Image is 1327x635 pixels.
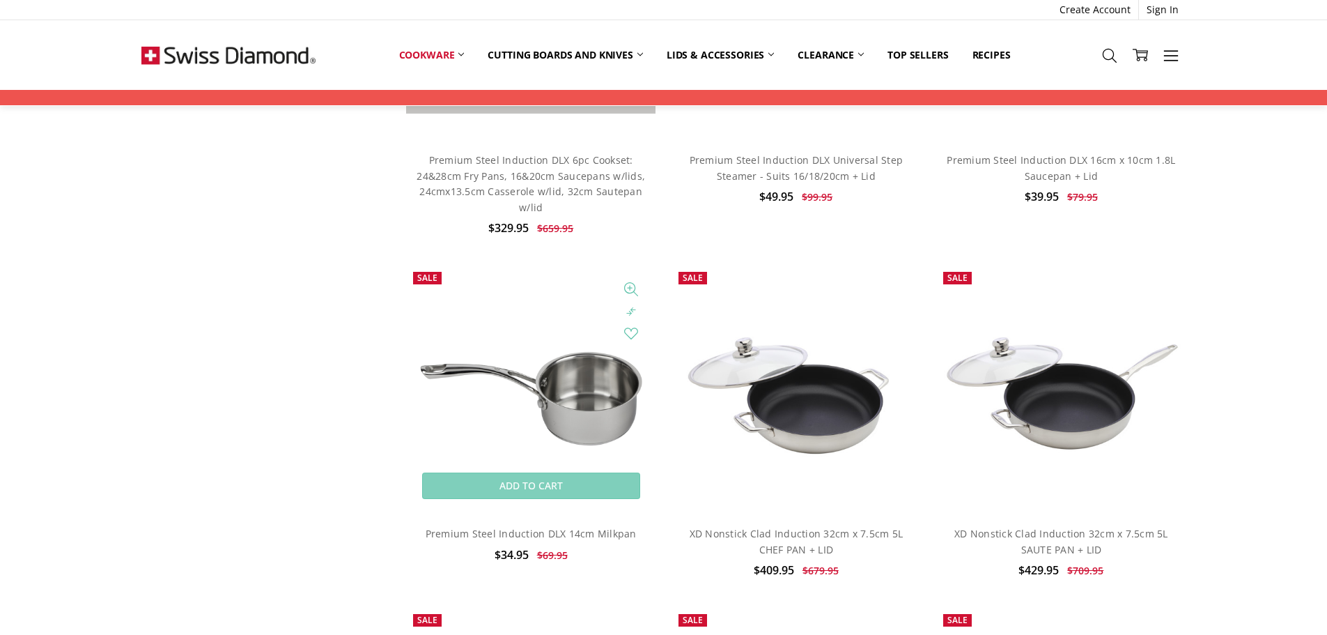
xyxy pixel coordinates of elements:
[1067,564,1103,577] span: $709.95
[495,547,529,563] span: $34.95
[417,614,437,626] span: Sale
[672,265,921,514] a: XD Nonstick Clad Induction 32cm x 7.5cm 5L CHEF PAN + LID
[387,40,476,70] a: Cookware
[683,614,703,626] span: Sale
[141,20,316,90] img: Free Shipping On Every Order
[1067,190,1098,204] span: $79.95
[537,549,568,562] span: $69.95
[417,272,437,284] span: Sale
[961,40,1023,70] a: Recipes
[690,153,903,182] a: Premium Steel Induction DLX Universal Step Steamer - Suits 16/18/20cm + Lid
[754,563,794,578] span: $409.95
[802,564,839,577] span: $679.95
[488,220,529,236] span: $329.95
[1018,563,1059,578] span: $429.95
[876,40,960,70] a: Top Sellers
[537,222,573,235] span: $659.95
[947,614,968,626] span: Sale
[655,40,786,70] a: Lids & Accessories
[954,527,1168,556] a: XD Nonstick Clad Induction 32cm x 7.5cm 5L SAUTE PAN + LID
[406,265,655,514] a: Premium Steel Induction DLX 14cm Milkpan
[406,308,655,471] img: Premium Steel Induction DLX 14cm Milkpan
[802,190,832,204] span: $99.95
[417,153,645,213] a: Premium Steel Induction DLX 6pc Cookset: 24&28cm Fry Pans, 16&20cm Saucepans w/lids, 24cmx13.5cm ...
[786,40,876,70] a: Clearance
[690,527,903,556] a: XD Nonstick Clad Induction 32cm x 7.5cm 5L CHEF PAN + LID
[476,40,655,70] a: Cutting boards and knives
[683,272,703,284] span: Sale
[422,473,640,499] a: Add to Cart
[1025,189,1059,204] span: $39.95
[426,527,637,540] a: Premium Steel Induction DLX 14cm Milkpan
[759,189,793,204] span: $49.95
[936,307,1186,473] img: 5L (32cm) Qt Saute Pan with Lid | Nonstick Clad
[936,265,1186,514] a: 5L (32cm) Qt Saute Pan with Lid | Nonstick Clad
[947,153,1175,182] a: Premium Steel Induction DLX 16cm x 10cm 1.8L Saucepan + Lid
[672,307,921,473] img: XD Nonstick Clad Induction 32cm x 7.5cm 5L CHEF PAN + LID
[947,272,968,284] span: Sale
